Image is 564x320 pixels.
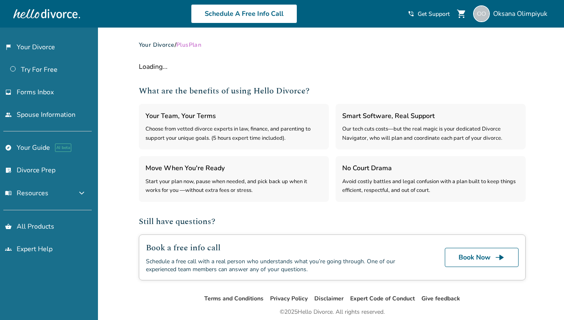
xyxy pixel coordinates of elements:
[145,163,322,174] h3: Move When You're Ready
[408,10,450,18] a: phone_in_talkGet Support
[473,5,490,22] img: oolimpiyuk@gmail.com
[176,41,201,49] span: Plus Plan
[418,10,450,18] span: Get Support
[191,4,297,23] a: Schedule A Free Info Call
[204,295,263,302] a: Terms and Conditions
[270,295,308,302] a: Privacy Policy
[342,163,519,174] h3: No Court Drama
[145,125,322,143] div: Choose from vetted divorce experts in law, finance, and parenting to support your unique goals. (...
[5,189,48,198] span: Resources
[139,85,526,97] h2: What are the benefits of using Hello Divorce?
[5,111,12,118] span: people
[421,294,460,304] li: Give feedback
[139,41,175,49] a: Your Divorce
[5,144,12,151] span: explore
[146,257,425,273] div: Schedule a free call with a real person who understands what you’re going through. One of our exp...
[408,10,414,17] span: phone_in_talk
[280,307,385,317] div: © 2025 Hello Divorce. All rights reserved.
[350,295,415,302] a: Expert Code of Conduct
[77,188,87,198] span: expand_more
[493,9,551,18] span: Oksana Olimpiyuk
[522,280,564,320] iframe: Chat Widget
[5,44,12,50] span: flag_2
[445,248,519,267] a: Book Nowline_end_arrow
[5,223,12,230] span: shopping_basket
[139,215,526,228] h2: Still have questions?
[139,41,526,49] div: /
[5,167,12,174] span: list_alt_check
[17,88,54,97] span: Forms Inbox
[139,62,526,71] div: Loading...
[5,246,12,252] span: groups
[5,190,12,197] span: menu_book
[55,144,71,152] span: AI beta
[314,294,343,304] li: Disclaimer
[495,252,505,262] span: line_end_arrow
[342,125,519,143] div: Our tech cuts costs—but the real magic is your dedicated Divorce Navigator, who will plan and coo...
[146,242,425,254] h2: Book a free info call
[342,111,519,121] h3: Smart Software, Real Support
[145,177,322,195] div: Start your plan now, pause when needed, and pick back up when it works for you —without extra fee...
[145,111,322,121] h3: Your Team, Your Terms
[5,89,12,96] span: inbox
[342,177,519,195] div: Avoid costly battles and legal confusion with a plan built to keep things efficient, respectful, ...
[456,9,466,19] span: shopping_cart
